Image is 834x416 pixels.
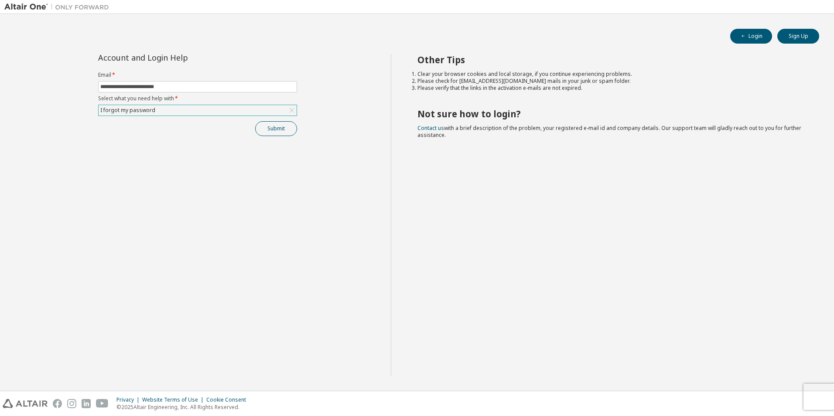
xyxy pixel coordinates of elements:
div: I forgot my password [99,105,297,116]
li: Please check for [EMAIL_ADDRESS][DOMAIN_NAME] mails in your junk or spam folder. [417,78,804,85]
div: Cookie Consent [206,396,251,403]
div: I forgot my password [99,106,157,115]
h2: Other Tips [417,54,804,65]
span: with a brief description of the problem, your registered e-mail id and company details. Our suppo... [417,124,801,139]
img: instagram.svg [67,399,76,408]
div: Website Terms of Use [142,396,206,403]
label: Email [98,72,297,78]
img: youtube.svg [96,399,109,408]
div: Account and Login Help [98,54,257,61]
li: Please verify that the links in the activation e-mails are not expired. [417,85,804,92]
a: Contact us [417,124,444,132]
button: Submit [255,121,297,136]
button: Login [730,29,772,44]
button: Sign Up [777,29,819,44]
p: © 2025 Altair Engineering, Inc. All Rights Reserved. [116,403,251,411]
li: Clear your browser cookies and local storage, if you continue experiencing problems. [417,71,804,78]
img: Altair One [4,3,113,11]
img: linkedin.svg [82,399,91,408]
div: Privacy [116,396,142,403]
img: facebook.svg [53,399,62,408]
label: Select what you need help with [98,95,297,102]
img: altair_logo.svg [3,399,48,408]
h2: Not sure how to login? [417,108,804,119]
